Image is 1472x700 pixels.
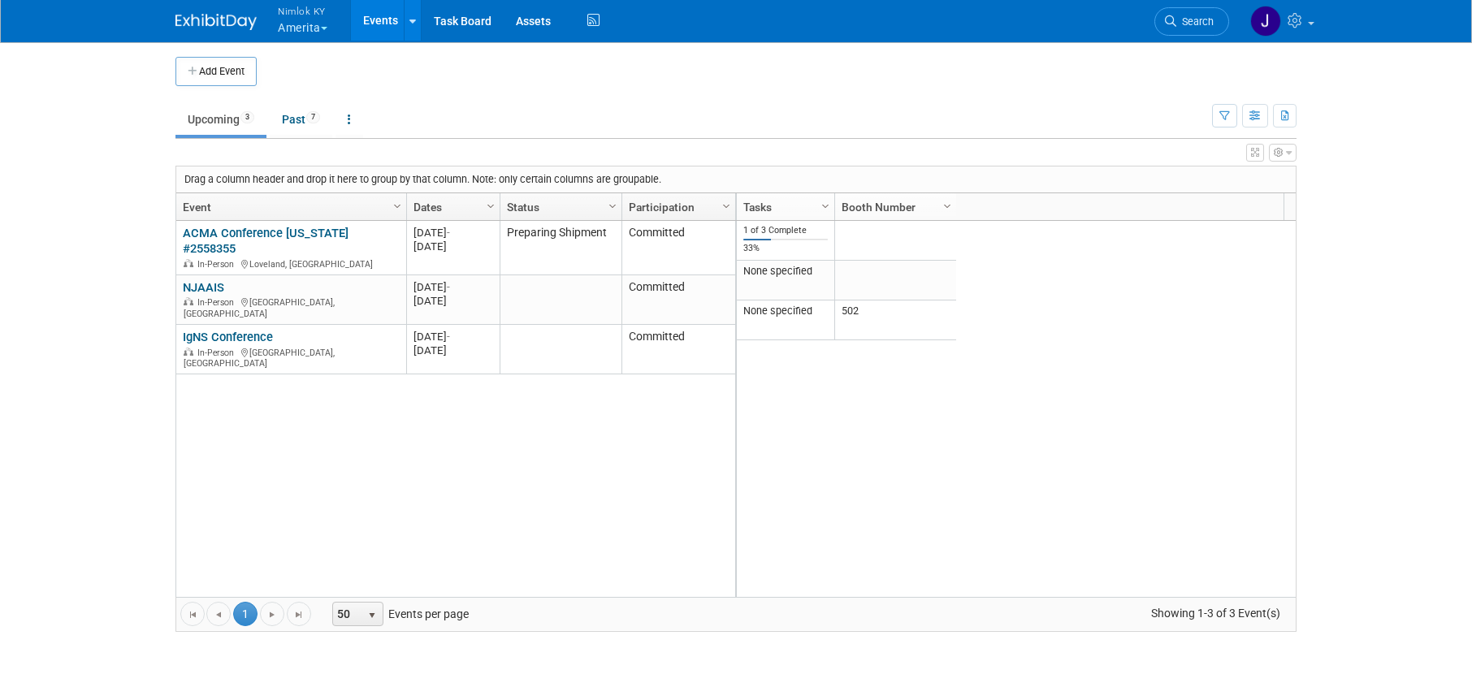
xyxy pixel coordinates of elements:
a: IgNS Conference [183,330,273,344]
a: Event [183,193,396,221]
div: 1 of 3 Complete [743,225,829,236]
a: Column Settings [718,193,736,218]
td: Committed [621,275,735,325]
a: Participation [629,193,725,221]
div: [GEOGRAPHIC_DATA], [GEOGRAPHIC_DATA] [183,345,399,369]
a: ACMA Conference [US_STATE] #2558355 [183,226,349,256]
img: In-Person Event [184,259,193,267]
a: Go to the first page [180,602,205,626]
span: 7 [306,111,320,123]
span: Events per page [312,602,485,626]
span: Column Settings [819,200,832,213]
span: Column Settings [720,200,733,213]
a: Dates [413,193,489,221]
div: 33% [743,243,829,254]
span: Go to the last page [292,608,305,621]
div: Drag a column header and drop it here to group by that column. Note: only certain columns are gro... [176,166,1296,192]
a: Go to the last page [287,602,311,626]
img: ExhibitDay [175,14,257,30]
span: Go to the previous page [212,608,225,621]
span: Nimlok KY [278,2,327,19]
a: NJAAIS [183,280,224,295]
span: Go to the next page [266,608,279,621]
a: Search [1154,7,1229,36]
td: 502 [834,300,956,340]
span: In-Person [197,259,239,270]
span: In-Person [197,297,239,308]
span: Column Settings [941,200,954,213]
div: [DATE] [413,330,492,344]
a: Column Settings [389,193,407,218]
img: Jamie Dunn [1250,6,1281,37]
img: In-Person Event [184,297,193,305]
td: Preparing Shipment [500,221,621,275]
div: None specified [743,305,829,318]
a: Tasks [743,193,824,221]
a: Past7 [270,104,332,135]
a: Column Settings [939,193,957,218]
span: In-Person [197,348,239,358]
span: 1 [233,602,258,626]
span: Column Settings [606,200,619,213]
td: Committed [621,221,735,275]
a: Status [507,193,611,221]
div: [DATE] [413,226,492,240]
span: - [447,227,450,239]
div: [DATE] [413,280,492,294]
div: [DATE] [413,240,492,253]
a: Column Settings [817,193,835,218]
div: [GEOGRAPHIC_DATA], [GEOGRAPHIC_DATA] [183,295,399,319]
div: [DATE] [413,344,492,357]
button: Add Event [175,57,257,86]
span: Search [1176,15,1214,28]
td: Committed [621,325,735,374]
span: Go to the first page [186,608,199,621]
a: Go to the previous page [206,602,231,626]
a: Booth Number [842,193,946,221]
a: Column Settings [604,193,622,218]
span: Showing 1-3 of 3 Event(s) [1136,602,1296,624]
a: Column Settings [483,193,500,218]
span: - [447,281,450,293]
a: Upcoming3 [175,104,266,135]
span: 3 [240,111,254,123]
span: - [447,331,450,343]
span: Column Settings [484,200,497,213]
span: 50 [333,603,361,625]
div: None specified [743,265,829,278]
span: select [366,609,379,622]
a: Go to the next page [260,602,284,626]
img: In-Person Event [184,348,193,356]
div: [DATE] [413,294,492,308]
div: Loveland, [GEOGRAPHIC_DATA] [183,257,399,270]
span: Column Settings [391,200,404,213]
